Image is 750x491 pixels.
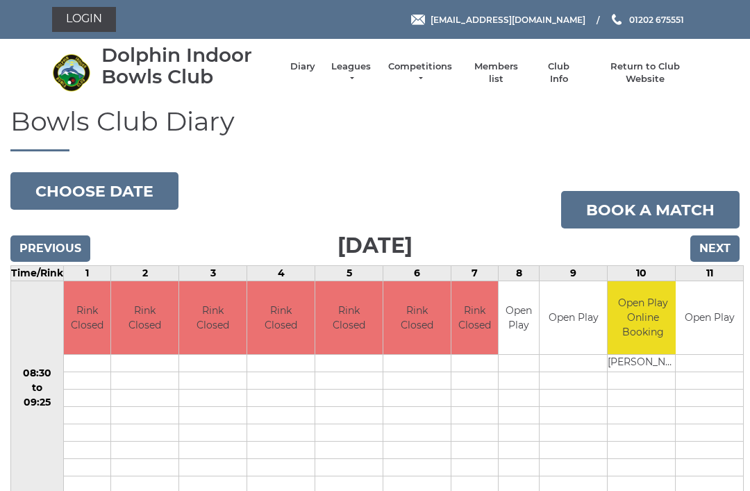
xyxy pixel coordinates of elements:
td: Rink Closed [451,281,498,354]
td: Open Play [540,281,607,354]
td: Open Play Online Booking [608,281,678,354]
a: Login [52,7,116,32]
a: Book a match [561,191,740,228]
a: Competitions [387,60,453,85]
input: Previous [10,235,90,262]
td: Rink Closed [383,281,451,354]
td: 3 [179,266,247,281]
td: 9 [540,266,608,281]
h1: Bowls Club Diary [10,107,740,152]
span: [EMAIL_ADDRESS][DOMAIN_NAME] [431,14,585,24]
td: Rink Closed [111,281,178,354]
button: Choose date [10,172,178,210]
a: Leagues [329,60,373,85]
a: Club Info [539,60,579,85]
td: 6 [383,266,451,281]
td: Open Play [499,281,539,354]
a: Diary [290,60,315,73]
a: Return to Club Website [593,60,698,85]
a: Members list [467,60,524,85]
a: Email [EMAIL_ADDRESS][DOMAIN_NAME] [411,13,585,26]
td: 7 [451,266,499,281]
td: 1 [64,266,111,281]
td: Rink Closed [247,281,315,354]
td: 5 [315,266,383,281]
img: Email [411,15,425,25]
img: Dolphin Indoor Bowls Club [52,53,90,92]
a: Phone us 01202 675551 [610,13,684,26]
td: 11 [676,266,744,281]
td: 2 [111,266,179,281]
td: Rink Closed [179,281,247,354]
td: 8 [499,266,540,281]
td: Rink Closed [64,281,110,354]
td: 10 [608,266,676,281]
input: Next [690,235,740,262]
td: Rink Closed [315,281,383,354]
span: 01202 675551 [629,14,684,24]
td: [PERSON_NAME] [608,354,678,372]
div: Dolphin Indoor Bowls Club [101,44,276,88]
img: Phone us [612,14,622,25]
td: Time/Rink [11,266,64,281]
td: 4 [247,266,315,281]
td: Open Play [676,281,743,354]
